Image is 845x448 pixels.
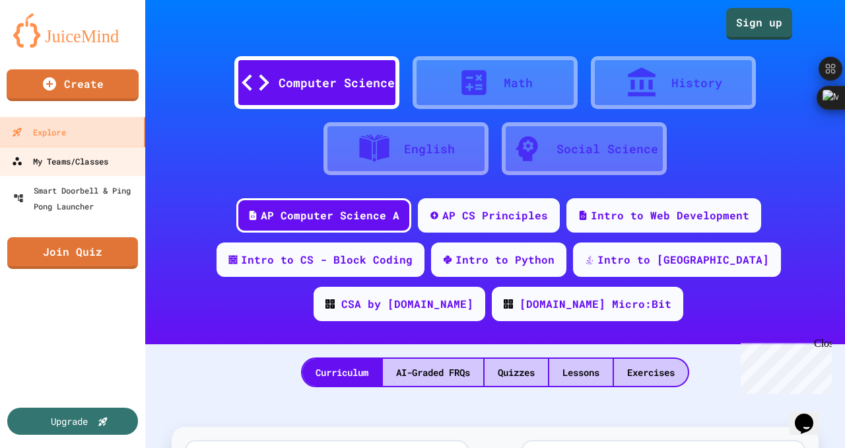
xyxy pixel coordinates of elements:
div: Intro to Python [456,252,555,268]
div: Upgrade [51,414,88,428]
iframe: chat widget [790,395,832,435]
div: Computer Science [279,74,395,92]
div: Explore [12,124,66,141]
div: Intro to [GEOGRAPHIC_DATA] [597,252,769,268]
div: [DOMAIN_NAME] Micro:Bit [520,296,671,312]
a: Join Quiz [7,237,138,269]
div: AI-Graded FRQs [383,359,483,386]
img: CODE_logo_RGB.png [325,299,335,309]
div: History [671,74,722,92]
a: Sign up [726,8,792,40]
div: English [404,140,455,158]
div: Social Science [557,140,658,158]
div: Smart Doorbell & Ping Pong Launcher [13,182,140,214]
div: My Teams/Classes [12,153,108,170]
div: Exercises [614,359,688,386]
img: logo-orange.svg [13,13,132,48]
div: Intro to CS - Block Coding [241,252,413,268]
iframe: chat widget [735,338,832,394]
img: CODE_logo_RGB.png [504,299,513,309]
div: Intro to Web Development [591,207,749,223]
div: Lessons [549,359,613,386]
div: Curriculum [302,359,382,386]
div: AP Computer Science A [261,207,399,223]
div: AP CS Principles [442,207,548,223]
div: CSA by [DOMAIN_NAME] [341,296,473,312]
div: Chat with us now!Close [5,5,91,84]
div: Math [504,74,533,92]
a: Create [7,69,139,101]
div: Quizzes [485,359,548,386]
